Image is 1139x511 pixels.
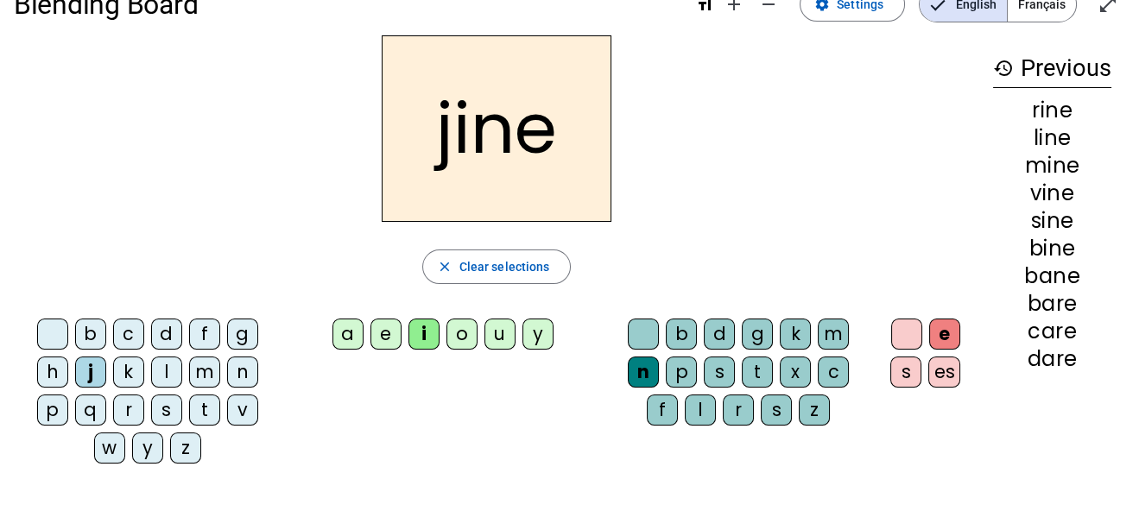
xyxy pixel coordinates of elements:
div: m [818,319,849,350]
div: r [723,394,754,426]
mat-icon: history [993,58,1014,79]
mat-icon: close [437,259,452,274]
div: vine [993,183,1111,204]
div: bine [993,238,1111,259]
div: line [993,128,1111,148]
h2: jine [382,35,611,222]
div: h [37,356,68,388]
div: t [189,394,220,426]
div: p [666,356,697,388]
div: e [929,319,960,350]
div: v [227,394,258,426]
div: l [151,356,182,388]
div: z [799,394,830,426]
div: n [628,356,659,388]
div: g [227,319,258,350]
div: b [75,319,106,350]
div: c [113,319,144,350]
div: q [75,394,106,426]
div: u [484,319,516,350]
div: f [189,319,220,350]
div: i [408,319,440,350]
div: o [446,319,478,350]
div: care [993,321,1111,342]
div: n [227,356,258,388]
div: s [761,394,792,426]
div: d [704,319,735,350]
div: mine [993,155,1111,176]
div: b [666,319,697,350]
div: y [132,432,163,464]
span: Clear selections [459,256,550,277]
div: c [818,356,849,388]
div: k [113,356,144,388]
div: j [75,356,106,388]
div: e [370,319,402,350]
div: s [890,356,921,388]
div: es [928,356,960,388]
div: bare [993,293,1111,314]
div: d [151,319,182,350]
div: s [151,394,182,426]
div: l [685,394,716,426]
div: y [522,319,554,350]
div: dare [993,349,1111,369]
div: x [780,356,811,388]
div: bane [993,266,1111,287]
div: rine [993,100,1111,121]
button: Clear selections [422,249,572,284]
div: r [113,394,144,426]
div: t [742,356,773,388]
div: g [742,319,773,350]
div: w [94,432,125,464]
h3: Previous [993,49,1111,88]
div: p [37,394,68,426]
div: m [189,356,220,388]
div: f [647,394,678,426]
div: sine [993,211,1111,231]
div: z [170,432,201,464]
div: k [780,319,811,350]
div: s [704,356,735,388]
div: a [332,319,364,350]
